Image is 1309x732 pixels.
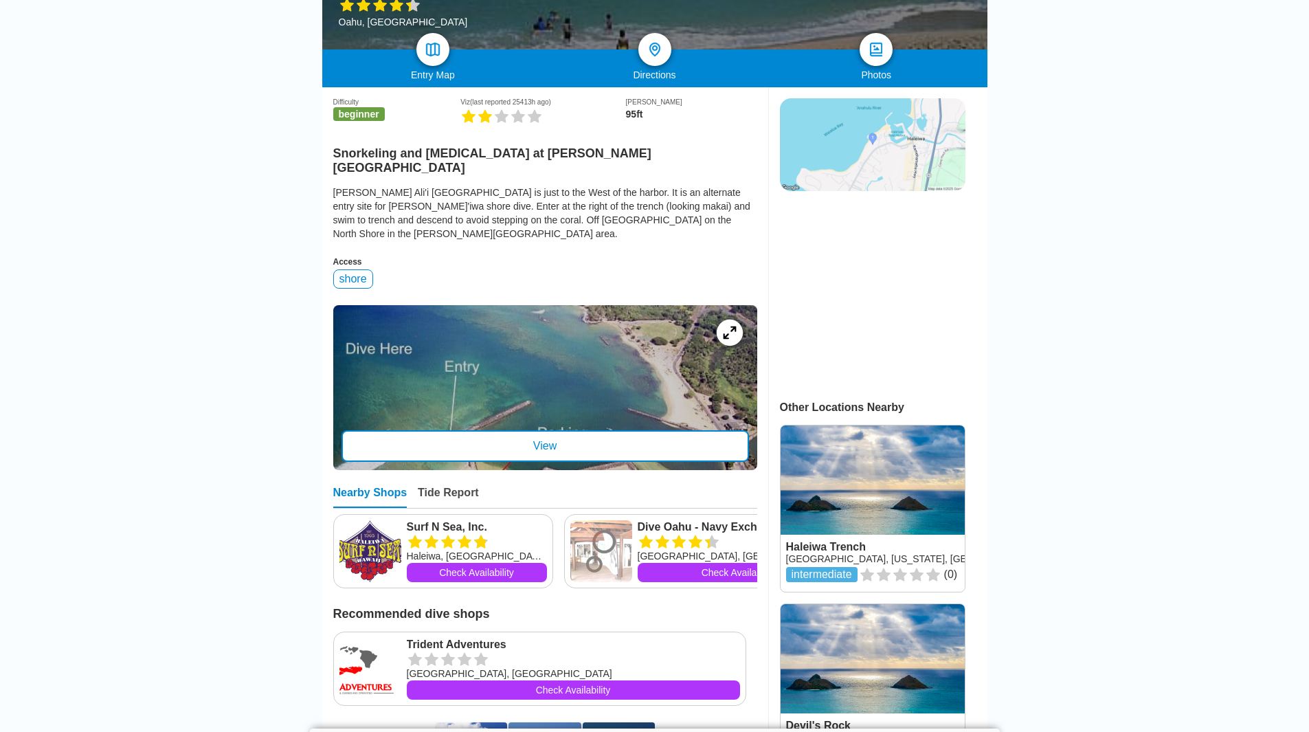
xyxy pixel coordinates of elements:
img: directions [647,41,663,58]
a: Trident Adventures [407,638,740,652]
div: [PERSON_NAME] [626,98,757,106]
a: photos [860,33,893,66]
a: entry mapView [333,305,757,470]
div: View [342,430,749,462]
span: beginner [333,107,385,121]
h2: Snorkeling and [MEDICAL_DATA] at [PERSON_NAME][GEOGRAPHIC_DATA] [333,138,757,175]
div: [GEOGRAPHIC_DATA], [GEOGRAPHIC_DATA], [US_STATE] [638,549,840,563]
div: 95ft [626,109,757,120]
iframe: Advertisement [780,205,964,377]
img: map [425,41,441,58]
a: Check Availability [407,563,547,582]
h2: Recommended dive shops [333,599,757,621]
a: Check Availability [407,680,740,700]
div: Nearby Shops [333,487,407,508]
div: shore [333,269,373,289]
div: Directions [544,69,765,80]
a: Dive Oahu - Navy Exchange [638,520,840,534]
div: [GEOGRAPHIC_DATA], [GEOGRAPHIC_DATA] [407,667,740,680]
a: Check Availability [638,563,840,582]
div: Access [333,257,757,267]
a: map [416,33,449,66]
img: Surf N Sea, Inc. [339,520,401,582]
a: Surf N Sea, Inc. [407,520,547,534]
div: Viz (last reported 25413h ago) [460,98,625,106]
div: Photos [765,69,987,80]
div: Oahu, [GEOGRAPHIC_DATA] [339,16,584,27]
div: Entry Map [322,69,544,80]
div: Difficulty [333,98,461,106]
div: Other Locations Nearby [780,401,987,414]
div: Tide Report [418,487,479,508]
a: [GEOGRAPHIC_DATA], [US_STATE], [GEOGRAPHIC_DATA] [786,553,1051,564]
img: staticmap [780,98,965,191]
a: directions [638,33,671,66]
img: Trident Adventures [339,638,401,700]
div: Haleiwa, [GEOGRAPHIC_DATA], [US_STATE] [407,549,547,563]
div: [PERSON_NAME] Ali'i [GEOGRAPHIC_DATA] is just to the West of the harbor. It is an alternate entry... [333,186,757,241]
img: photos [868,41,884,58]
img: Dive Oahu - Navy Exchange [570,520,632,582]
